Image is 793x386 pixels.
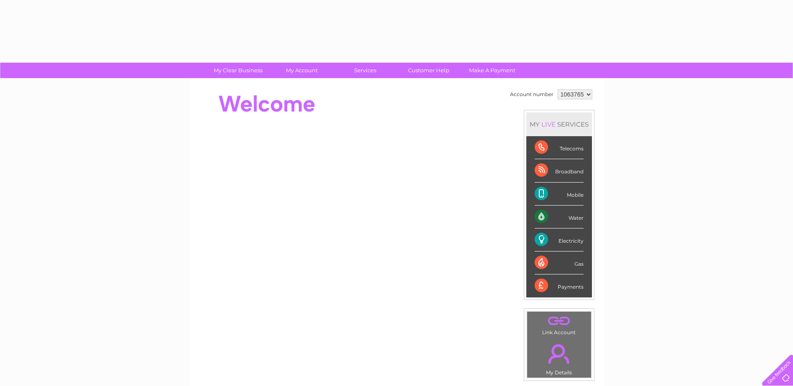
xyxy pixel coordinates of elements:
[535,274,584,297] div: Payments
[508,87,556,102] td: Account number
[267,63,336,78] a: My Account
[204,63,273,78] a: My Clear Business
[526,112,592,136] div: MY SERVICES
[527,311,592,338] td: Link Account
[331,63,400,78] a: Services
[535,159,584,182] div: Broadband
[529,314,589,328] a: .
[535,183,584,206] div: Mobile
[527,337,592,378] td: My Details
[394,63,463,78] a: Customer Help
[535,206,584,229] div: Water
[540,120,557,128] div: LIVE
[458,63,527,78] a: Make A Payment
[535,229,584,251] div: Electricity
[535,251,584,274] div: Gas
[529,339,589,368] a: .
[535,136,584,159] div: Telecoms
